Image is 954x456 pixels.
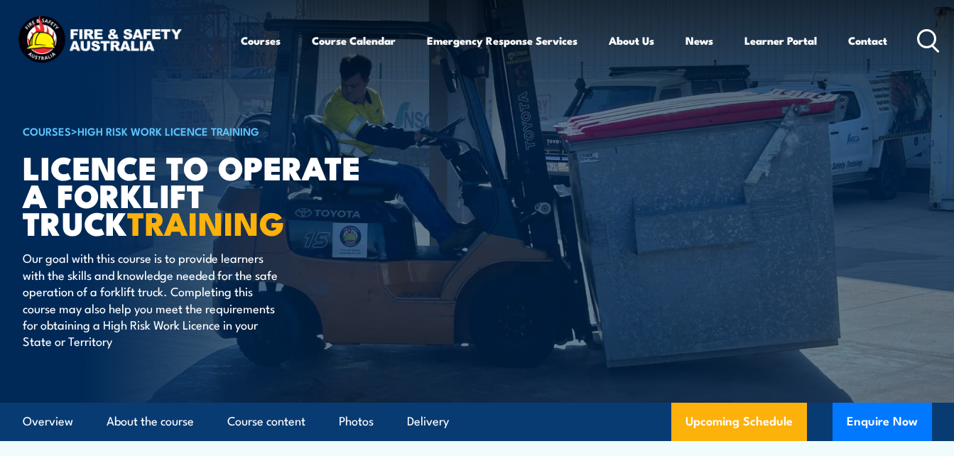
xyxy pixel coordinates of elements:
a: Delivery [407,403,449,440]
a: Courses [241,23,281,58]
p: Our goal with this course is to provide learners with the skills and knowledge needed for the saf... [23,249,282,349]
a: About Us [609,23,654,58]
a: High Risk Work Licence Training [77,123,259,139]
a: Overview [23,403,73,440]
a: News [685,23,713,58]
a: Upcoming Schedule [671,403,807,441]
a: Learner Portal [744,23,817,58]
a: Course content [227,403,305,440]
button: Enquire Now [833,403,932,441]
strong: TRAINING [127,197,285,246]
a: COURSES [23,123,71,139]
h6: > [23,122,374,139]
a: Photos [339,403,374,440]
a: Emergency Response Services [427,23,578,58]
a: Course Calendar [312,23,396,58]
a: Contact [848,23,887,58]
a: About the course [107,403,194,440]
h1: Licence to operate a forklift truck [23,153,374,236]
